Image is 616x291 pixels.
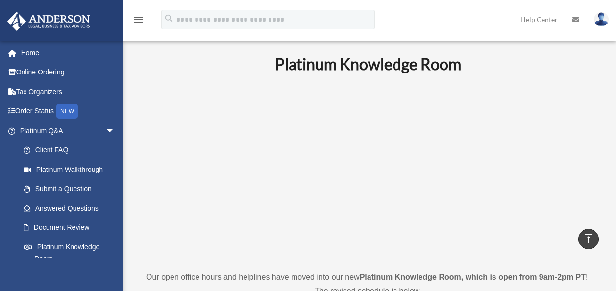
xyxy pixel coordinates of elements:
a: Client FAQ [14,141,130,160]
i: vertical_align_top [583,233,594,244]
a: Platinum Knowledge Room [14,237,125,268]
a: Order StatusNEW [7,101,130,121]
a: menu [132,17,144,25]
a: Platinum Walkthrough [14,160,130,179]
a: vertical_align_top [578,229,599,249]
a: Submit a Question [14,179,130,199]
b: Platinum Knowledge Room [275,54,461,73]
a: Platinum Q&Aarrow_drop_down [7,121,130,141]
a: Home [7,43,130,63]
div: NEW [56,104,78,119]
a: Online Ordering [7,63,130,82]
iframe: 231110_Toby_KnowledgeRoom [221,87,515,252]
a: Answered Questions [14,198,130,218]
img: User Pic [594,12,609,26]
a: Document Review [14,218,130,238]
span: arrow_drop_down [105,121,125,141]
i: menu [132,14,144,25]
a: Tax Organizers [7,82,130,101]
i: search [164,13,174,24]
img: Anderson Advisors Platinum Portal [4,12,93,31]
strong: Platinum Knowledge Room, which is open from 9am-2pm PT [360,273,586,281]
